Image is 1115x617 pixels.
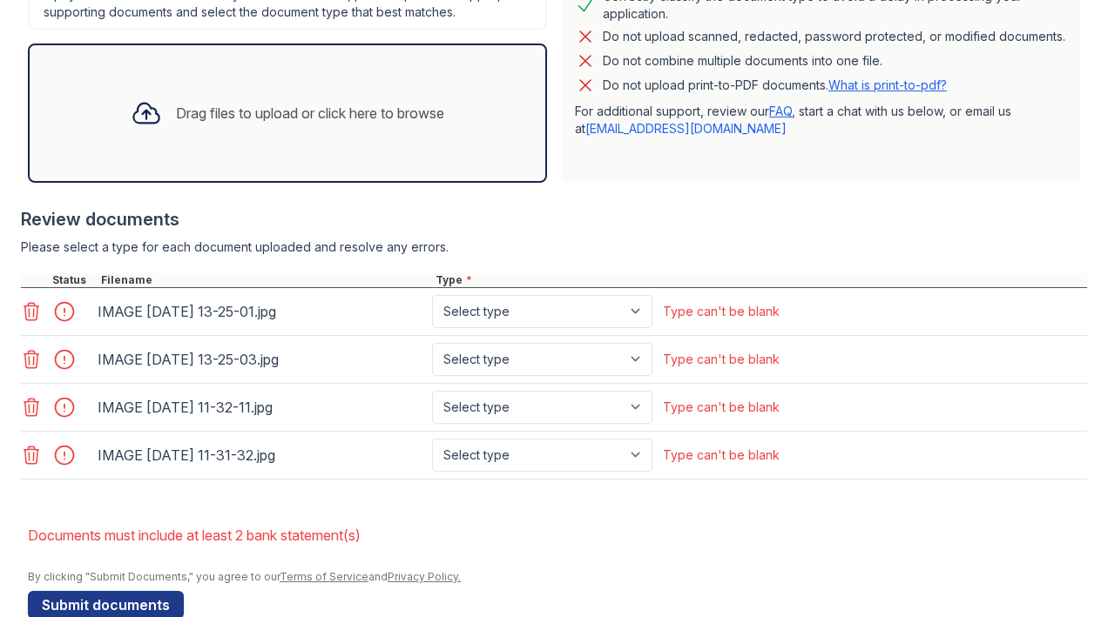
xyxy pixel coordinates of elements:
a: Privacy Policy. [388,570,461,583]
div: IMAGE [DATE] 11-31-32.jpg [98,441,425,469]
li: Documents must include at least 2 bank statement(s) [28,518,1087,553]
div: Do not upload scanned, redacted, password protected, or modified documents. [603,26,1065,47]
div: Please select a type for each document uploaded and resolve any errors. [21,238,1087,256]
a: Terms of Service [280,570,368,583]
p: For additional support, review our , start a chat with us below, or email us at [575,103,1066,137]
div: Filename [98,273,432,287]
div: Type [432,273,1087,287]
div: IMAGE [DATE] 13-25-03.jpg [98,345,425,373]
div: By clicking "Submit Documents," you agree to our and [28,570,1087,584]
div: Do not combine multiple documents into one file. [603,50,882,71]
p: Do not upload print-to-PDF documents. [603,77,947,94]
div: IMAGE [DATE] 13-25-01.jpg [98,298,425,325]
div: Type can't be blank [663,446,780,464]
a: [EMAIL_ADDRESS][DOMAIN_NAME] [585,121,787,136]
div: IMAGE [DATE] 11-32-11.jpg [98,393,425,421]
div: Type can't be blank [663,399,780,416]
div: Type can't be blank [663,351,780,368]
a: What is print-to-pdf? [828,77,947,92]
div: Drag files to upload or click here to browse [176,103,444,124]
div: Type can't be blank [663,303,780,320]
a: FAQ [769,104,792,118]
div: Review documents [21,207,1087,231]
div: Status [49,273,98,287]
